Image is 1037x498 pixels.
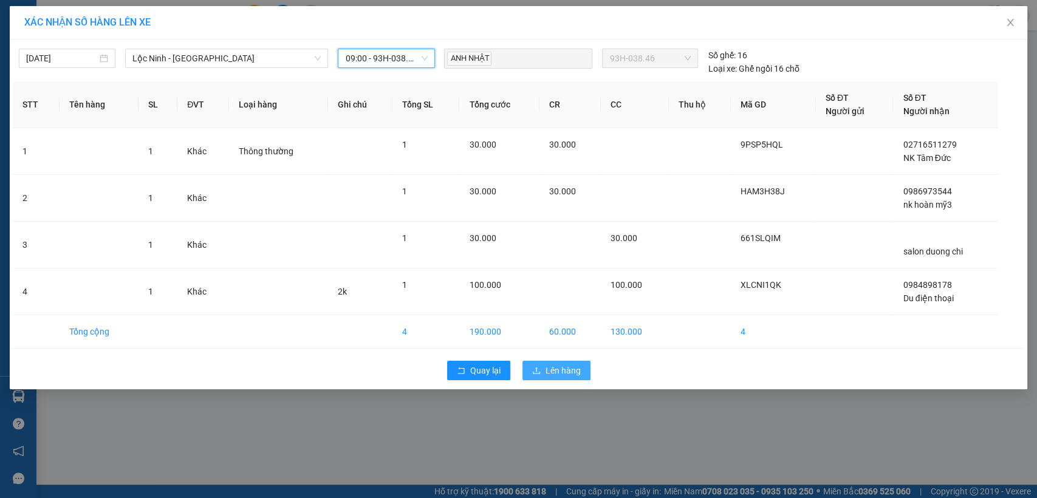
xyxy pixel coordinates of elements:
[741,186,785,196] span: HAM3H38J
[457,366,465,376] span: rollback
[549,140,576,149] span: 30.000
[229,128,327,175] td: Thông thường
[532,366,541,376] span: upload
[539,315,601,349] td: 60.000
[549,186,576,196] span: 30.000
[177,128,229,175] td: Khác
[148,240,153,250] span: 1
[447,361,510,380] button: rollbackQuay lại
[993,6,1027,40] button: Close
[402,140,407,149] span: 1
[708,62,736,75] span: Loại xe:
[26,52,97,65] input: 14/09/2025
[546,364,581,377] span: Lên hàng
[611,280,642,290] span: 100.000
[338,287,347,296] span: 2k
[469,280,501,290] span: 100.000
[708,49,735,62] span: Số ghế:
[903,140,956,149] span: 02716511279
[177,175,229,222] td: Khác
[539,81,601,128] th: CR
[459,315,539,349] td: 190.000
[903,280,951,290] span: 0984898178
[469,233,496,243] span: 30.000
[13,81,60,128] th: STT
[601,315,669,349] td: 130.000
[148,193,153,203] span: 1
[1005,18,1015,27] span: close
[314,55,321,62] span: down
[731,81,816,128] th: Mã GD
[903,186,951,196] span: 0986973544
[392,315,459,349] td: 4
[13,268,60,315] td: 4
[148,287,153,296] span: 1
[903,247,962,256] span: salon duong chi
[13,175,60,222] td: 2
[13,128,60,175] td: 1
[903,153,950,163] span: NK Tâm Đức
[611,233,637,243] span: 30.000
[741,140,783,149] span: 9PSP5HQL
[601,81,669,128] th: CC
[392,81,459,128] th: Tổng SL
[345,49,427,67] span: 09:00 - 93H-038.46
[229,81,327,128] th: Loại hàng
[177,268,229,315] td: Khác
[402,186,407,196] span: 1
[60,315,139,349] td: Tổng cộng
[148,146,153,156] span: 1
[139,81,177,128] th: SL
[13,222,60,268] td: 3
[469,140,496,149] span: 30.000
[470,364,501,377] span: Quay lại
[826,93,849,103] span: Số ĐT
[177,81,229,128] th: ĐVT
[741,233,781,243] span: 661SLQIM
[402,233,407,243] span: 1
[132,49,321,67] span: Lộc Ninh - Sài Gòn
[903,293,953,303] span: Du điện thoại
[903,106,949,116] span: Người nhận
[469,186,496,196] span: 30.000
[669,81,731,128] th: Thu hộ
[447,52,491,66] span: ANH NHẬT
[459,81,539,128] th: Tổng cước
[402,280,407,290] span: 1
[741,280,781,290] span: XLCNI1QK
[708,49,747,62] div: 16
[903,200,951,210] span: nk hoàn mỹ3
[522,361,590,380] button: uploadLên hàng
[609,49,691,67] span: 93H-038.46
[24,16,151,28] span: XÁC NHẬN SỐ HÀNG LÊN XE
[903,93,926,103] span: Số ĐT
[60,81,139,128] th: Tên hàng
[731,315,816,349] td: 4
[328,81,392,128] th: Ghi chú
[177,222,229,268] td: Khác
[826,106,864,116] span: Người gửi
[708,62,799,75] div: Ghế ngồi 16 chỗ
